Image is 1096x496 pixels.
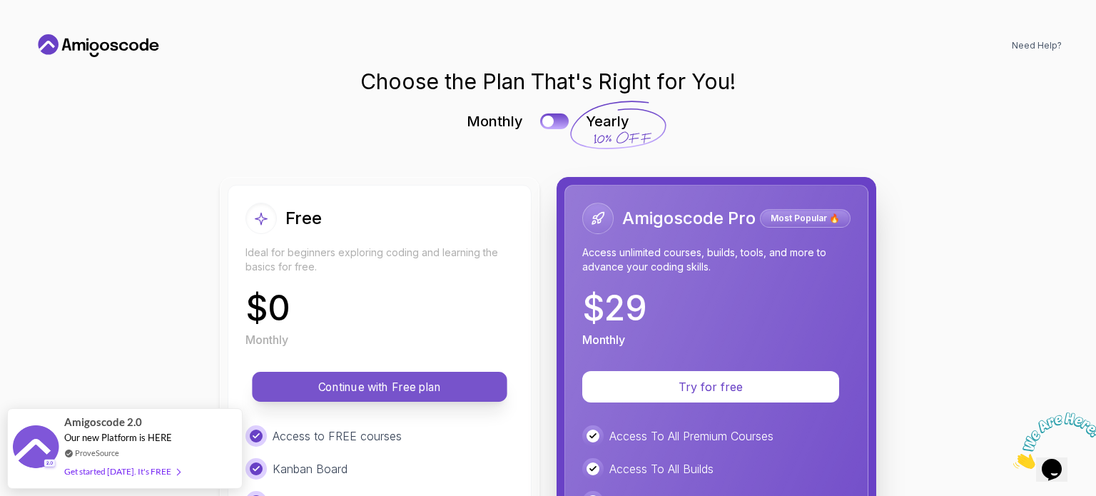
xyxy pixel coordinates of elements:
p: Continue with Free plan [268,379,491,395]
h2: Amigoscode Pro [622,207,756,230]
p: Ideal for beginners exploring coding and learning the basics for free. [245,246,514,274]
div: Get started [DATE]. It's FREE [64,463,180,480]
a: ProveSource [75,447,119,459]
p: $ 29 [582,291,647,325]
p: Most Popular 🔥 [762,211,848,226]
p: Monthly [245,331,288,348]
p: $ 0 [245,291,290,325]
p: Access To All Premium Courses [609,427,773,445]
a: Need Help? [1012,40,1062,51]
p: Access unlimited courses, builds, tools, and more to advance your coding skills. [582,246,851,274]
span: Amigoscode 2.0 [64,414,142,430]
button: Try for free [582,371,839,403]
h1: Choose the Plan That's Right for You! [360,69,736,94]
iframe: chat widget [1008,407,1096,475]
img: provesource social proof notification image [13,425,59,472]
p: Kanban Board [273,460,347,477]
p: Access to FREE courses [273,427,402,445]
button: Continue with Free plan [252,372,507,402]
span: Our new Platform is HERE [64,432,172,443]
img: Chat attention grabber [6,6,94,62]
p: Monthly [582,331,625,348]
p: Access To All Builds [609,460,714,477]
a: Home link [34,34,163,57]
p: Try for free [599,378,822,395]
h2: Free [285,207,322,230]
p: Monthly [467,111,523,131]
